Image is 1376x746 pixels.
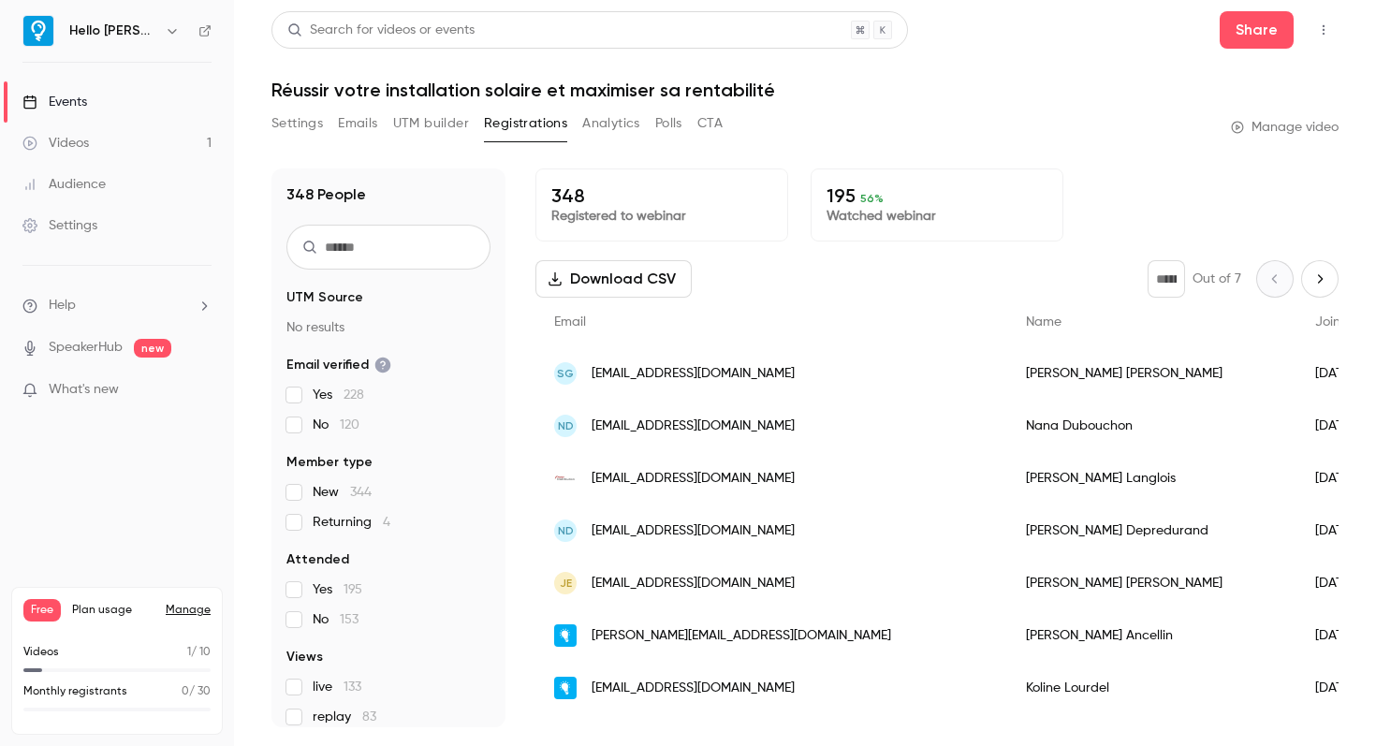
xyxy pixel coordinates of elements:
span: new [134,339,171,358]
span: 83 [362,710,376,724]
span: [EMAIL_ADDRESS][DOMAIN_NAME] [592,521,795,541]
li: help-dropdown-opener [22,296,212,315]
img: hellowatt.fr [554,677,577,699]
div: [PERSON_NAME] Langlois [1007,452,1296,505]
div: [PERSON_NAME] [PERSON_NAME] [1007,557,1296,609]
span: 153 [340,613,359,626]
a: SpeakerHub [49,338,123,358]
span: ND [558,417,574,434]
span: 195 [344,583,362,596]
span: replay [313,708,376,726]
img: Hello Watt [23,16,53,46]
button: Registrations [484,109,567,139]
span: [EMAIL_ADDRESS][DOMAIN_NAME] [592,679,795,698]
button: Download CSV [535,260,692,298]
span: What's new [49,380,119,400]
button: Next page [1301,260,1339,298]
span: Attended [286,550,349,569]
div: Videos [22,134,89,153]
h6: Hello [PERSON_NAME] [69,22,157,40]
span: [EMAIL_ADDRESS][DOMAIN_NAME] [592,469,795,489]
a: Manage [166,603,211,618]
span: Name [1026,315,1061,329]
span: Join date [1315,315,1373,329]
p: No results [286,318,490,337]
a: Manage video [1231,118,1339,137]
span: Email [554,315,586,329]
span: Plan usage [72,603,154,618]
button: Polls [655,109,682,139]
button: Analytics [582,109,640,139]
span: 1 [187,647,191,658]
p: Videos [23,644,59,661]
button: Settings [271,109,323,139]
span: UTM Source [286,288,363,307]
p: Out of 7 [1193,270,1241,288]
div: Search for videos or events [287,21,475,40]
span: ND [558,522,574,539]
div: [PERSON_NAME] Ancellin [1007,609,1296,662]
span: [PERSON_NAME][EMAIL_ADDRESS][DOMAIN_NAME] [592,626,891,646]
div: Events [22,93,87,111]
div: [PERSON_NAME] [PERSON_NAME] [1007,347,1296,400]
h1: 348 People [286,183,366,206]
span: New [313,483,372,502]
span: Email verified [286,356,391,374]
img: hellowatt.fr [554,624,577,647]
span: 133 [344,680,361,694]
button: CTA [697,109,723,139]
span: live [313,678,361,696]
p: 195 [827,184,1047,207]
span: 56 % [860,192,884,205]
span: [EMAIL_ADDRESS][DOMAIN_NAME] [592,417,795,436]
span: Views [286,648,323,666]
span: SG [557,365,574,382]
span: [EMAIL_ADDRESS][DOMAIN_NAME] [592,574,795,593]
span: Returning [313,513,390,532]
h1: Réussir votre installation solaire et maximiser sa rentabilité [271,79,1339,101]
div: [PERSON_NAME] Depredurand [1007,505,1296,557]
div: Koline Lourdel [1007,662,1296,714]
p: Monthly registrants [23,683,127,700]
span: 0 [182,686,189,697]
p: / 10 [187,644,211,661]
span: Yes [313,580,362,599]
div: Audience [22,175,106,194]
span: Member type [286,453,373,472]
p: 348 [551,184,772,207]
span: No [313,610,359,629]
span: 228 [344,388,364,402]
button: UTM builder [393,109,469,139]
p: Watched webinar [827,207,1047,226]
span: JE [560,575,572,592]
p: Registered to webinar [551,207,772,226]
div: Settings [22,216,97,235]
span: Help [49,296,76,315]
img: free.fr [554,467,577,490]
span: Yes [313,386,364,404]
span: No [313,416,359,434]
span: 120 [340,418,359,432]
p: / 30 [182,683,211,700]
iframe: Noticeable Trigger [189,382,212,399]
div: Nana Dubouchon [1007,400,1296,452]
span: [EMAIL_ADDRESS][DOMAIN_NAME] [592,364,795,384]
span: Free [23,599,61,622]
button: Emails [338,109,377,139]
span: 4 [383,516,390,529]
span: 344 [350,486,372,499]
button: Share [1220,11,1294,49]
